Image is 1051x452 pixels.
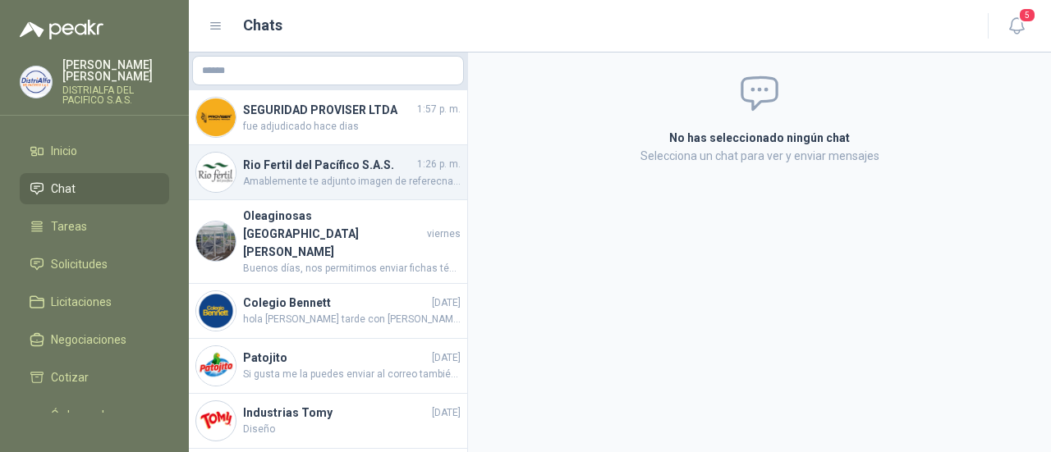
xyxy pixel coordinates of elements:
[432,295,461,311] span: [DATE]
[243,156,414,174] h4: Rio Fertil del Pacífico S.A.S.
[243,349,429,367] h4: Patojito
[243,367,461,382] span: Si gusta me la puedes enviar al correo también o a mi whatsapp
[20,173,169,204] a: Chat
[243,174,461,189] span: Amablemente te adjunto imagen de referecnai y ficha tecnica, el valor ofertado es por par
[243,119,461,135] span: fue adjudicado hace dias
[189,145,467,200] a: Company LogoRio Fertil del Pacífico S.A.S.1:26 p. m.Amablemente te adjunto imagen de referecnai y...
[488,129,1031,147] h2: No has seleccionado ningún chat
[51,406,154,442] span: Órdenes de Compra
[427,226,461,242] span: viernes
[20,286,169,317] a: Licitaciones
[51,142,77,160] span: Inicio
[243,207,424,261] h4: Oleaginosas [GEOGRAPHIC_DATA][PERSON_NAME]
[20,362,169,393] a: Cotizar
[196,291,236,331] img: Company Logo
[51,255,108,273] span: Solicitudes
[488,147,1031,165] p: Selecciona un chat para ver y enviar mensajes
[432,405,461,421] span: [DATE]
[20,399,169,449] a: Órdenes de Compra
[417,157,461,172] span: 1:26 p. m.
[243,101,414,119] h4: SEGURIDAD PROVISER LTDA
[20,324,169,355] a: Negociaciones
[243,312,461,327] span: hola [PERSON_NAME] tarde con [PERSON_NAME]
[189,90,467,145] a: Company LogoSEGURIDAD PROVISER LTDA1:57 p. m.fue adjudicado hace dias
[51,180,76,198] span: Chat
[417,102,461,117] span: 1:57 p. m.
[21,66,52,98] img: Company Logo
[196,346,236,386] img: Company Logo
[196,98,236,137] img: Company Logo
[62,59,169,82] p: [PERSON_NAME] [PERSON_NAME]
[243,261,461,276] span: Buenos días, nos permitimos enviar fichas técnicas de los elemento cotizados.
[196,401,236,441] img: Company Logo
[20,20,103,39] img: Logo peakr
[62,85,169,105] p: DISTRIALFA DEL PACIFICO S.A.S.
[189,339,467,394] a: Company LogoPatojito[DATE]Si gusta me la puedes enviar al correo también o a mi whatsapp
[243,404,429,422] h4: Industrias Tomy
[189,284,467,339] a: Company LogoColegio Bennett[DATE]hola [PERSON_NAME] tarde con [PERSON_NAME]
[189,200,467,284] a: Company LogoOleaginosas [GEOGRAPHIC_DATA][PERSON_NAME]viernesBuenos días, nos permitimos enviar f...
[51,331,126,349] span: Negociaciones
[20,211,169,242] a: Tareas
[189,394,467,449] a: Company LogoIndustrias Tomy[DATE]Diseño
[51,293,112,311] span: Licitaciones
[51,368,89,386] span: Cotizar
[243,294,429,312] h4: Colegio Bennett
[51,217,87,235] span: Tareas
[1002,11,1031,41] button: 5
[1018,7,1036,23] span: 5
[20,135,169,167] a: Inicio
[243,422,461,437] span: Diseño
[432,350,461,366] span: [DATE]
[243,14,282,37] h1: Chats
[20,249,169,280] a: Solicitudes
[196,221,236,261] img: Company Logo
[196,153,236,192] img: Company Logo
